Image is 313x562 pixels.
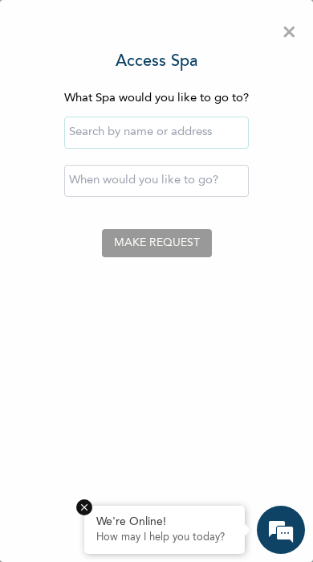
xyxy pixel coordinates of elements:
[102,229,212,257] button: MAKE REQUEST
[64,92,249,105] span: What Spa would you like to go to?
[262,8,301,47] div: Minimize live chat window
[64,165,249,197] input: When would you like to go?
[83,90,270,111] div: Chat with us now
[30,80,65,121] img: d_794563401_company_1708531726252_794563401
[282,16,297,50] span: ×
[8,448,305,504] textarea: Type your message and hit 'Enter'
[92,207,221,369] span: We're online!
[156,504,305,554] div: FAQs
[96,531,233,544] p: How may I help you today?
[8,532,156,544] span: Conversation
[64,117,249,149] input: Search by name or address
[116,50,197,74] h3: Access Spa
[96,515,233,529] div: We're Online!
